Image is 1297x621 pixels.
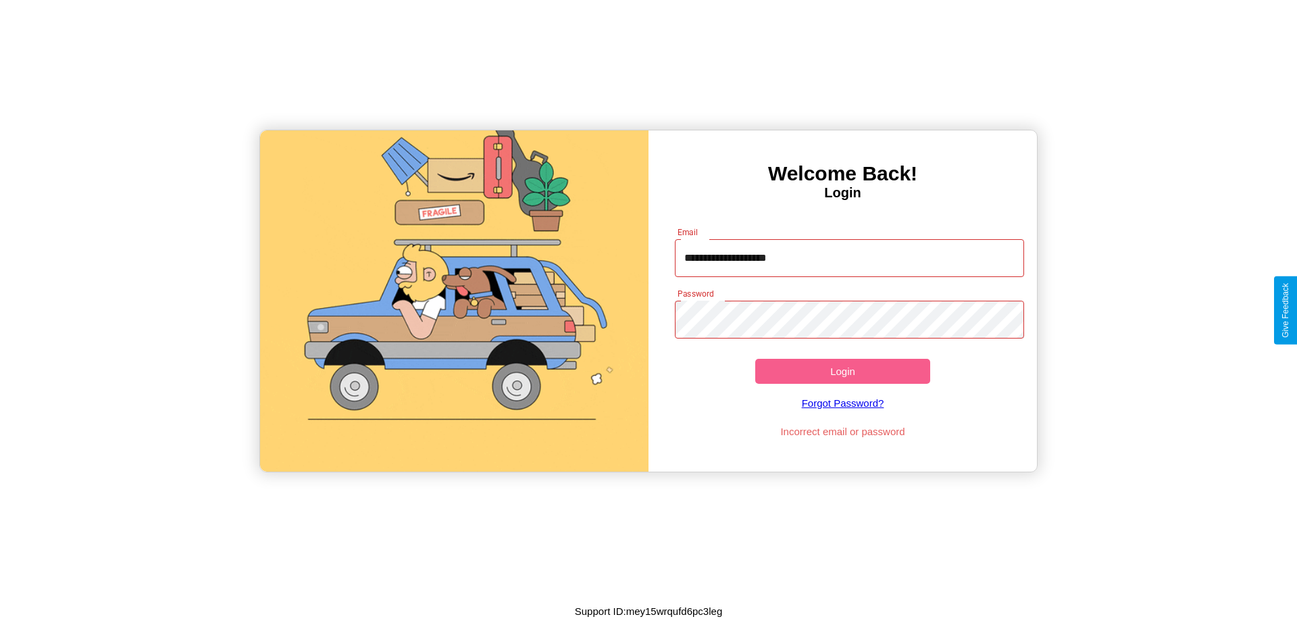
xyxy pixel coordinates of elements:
[648,162,1037,185] h3: Welcome Back!
[678,226,698,238] label: Email
[668,384,1018,422] a: Forgot Password?
[678,288,713,299] label: Password
[668,422,1018,441] p: Incorrect email or password
[1281,283,1290,338] div: Give Feedback
[648,185,1037,201] h4: Login
[755,359,930,384] button: Login
[260,130,648,472] img: gif
[575,602,722,620] p: Support ID: mey15wrqufd6pc3leg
